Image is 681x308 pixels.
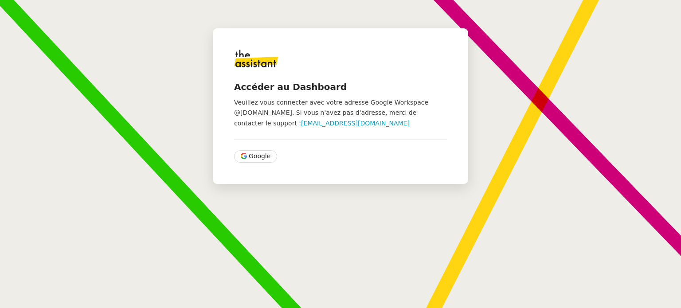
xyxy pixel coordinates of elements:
button: Google [234,150,277,163]
span: Google [249,151,270,161]
img: logo [234,50,278,67]
h4: Accéder au Dashboard [234,81,447,93]
a: [EMAIL_ADDRESS][DOMAIN_NAME] [301,120,410,127]
span: Veuillez vous connecter avec votre adresse Google Workspace @[DOMAIN_NAME]. Si vous n'avez pas d'... [234,99,428,127]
